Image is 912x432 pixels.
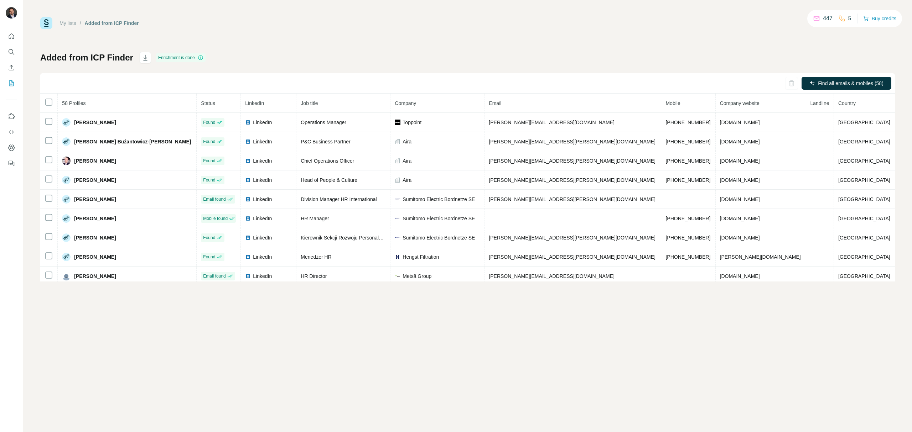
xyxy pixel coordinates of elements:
[203,119,215,126] span: Found
[863,14,896,23] button: Buy credits
[203,196,226,202] span: Email found
[245,254,251,260] img: LinkedIn logo
[838,158,890,164] span: [GEOGRAPHIC_DATA]
[665,100,680,106] span: Mobile
[62,272,71,280] img: Avatar
[395,216,400,221] img: company-logo
[838,139,890,144] span: [GEOGRAPHIC_DATA]
[489,196,655,202] span: [PERSON_NAME][EMAIL_ADDRESS][PERSON_NAME][DOMAIN_NAME]
[245,273,251,279] img: LinkedIn logo
[838,216,890,221] span: [GEOGRAPHIC_DATA]
[395,196,400,202] img: company-logo
[665,120,710,125] span: [PHONE_NUMBER]
[62,195,71,204] img: Avatar
[403,234,475,241] span: Sumitomo Electric Bordnetze SE
[6,7,17,19] img: Avatar
[245,139,251,144] img: LinkedIn logo
[6,157,17,170] button: Feedback
[62,214,71,223] img: Avatar
[665,139,710,144] span: [PHONE_NUMBER]
[403,119,421,126] span: Toppoint
[74,215,116,222] span: [PERSON_NAME]
[301,254,331,260] span: Menedżer HR
[253,177,272,184] span: LinkedIn
[818,80,883,87] span: Find all emails & mobiles (58)
[489,273,614,279] span: [PERSON_NAME][EMAIL_ADDRESS][DOMAIN_NAME]
[301,235,475,241] span: Kierownik Sekcji Rozwoju Personalnego, Sekcji Rekrutacji i Sekcji Komunikacji
[253,119,272,126] span: LinkedIn
[253,196,272,203] span: LinkedIn
[74,253,116,260] span: [PERSON_NAME]
[80,20,81,27] li: /
[301,216,329,221] span: HR Manager
[253,253,272,260] span: LinkedIn
[489,158,655,164] span: [PERSON_NAME][EMAIL_ADDRESS][PERSON_NAME][DOMAIN_NAME]
[720,120,760,125] span: [DOMAIN_NAME]
[720,196,760,202] span: [DOMAIN_NAME]
[59,20,76,26] a: My lists
[62,118,71,127] img: Avatar
[245,177,251,183] img: LinkedIn logo
[40,52,133,63] h1: Added from ICP Finder
[838,254,890,260] span: [GEOGRAPHIC_DATA]
[301,196,377,202] span: Division Manager HR International
[245,235,251,241] img: LinkedIn logo
[848,14,851,23] p: 5
[720,139,760,144] span: [DOMAIN_NAME]
[203,138,215,145] span: Found
[62,137,71,146] img: Avatar
[403,215,475,222] span: Sumitomo Electric Bordnetze SE
[838,273,890,279] span: [GEOGRAPHIC_DATA]
[720,254,801,260] span: [PERSON_NAME][DOMAIN_NAME]
[403,273,431,280] span: Metsä Group
[245,158,251,164] img: LinkedIn logo
[665,177,710,183] span: [PHONE_NUMBER]
[6,141,17,154] button: Dashboard
[74,177,116,184] span: [PERSON_NAME]
[85,20,139,27] div: Added from ICP Finder
[62,157,71,165] img: Avatar
[720,273,760,279] span: [DOMAIN_NAME]
[838,235,890,241] span: [GEOGRAPHIC_DATA]
[810,100,829,106] span: Landline
[403,157,411,164] span: Aira
[720,216,760,221] span: [DOMAIN_NAME]
[403,177,411,184] span: Aira
[62,253,71,261] img: Avatar
[253,157,272,164] span: LinkedIn
[823,14,833,23] p: 447
[720,177,760,183] span: [DOMAIN_NAME]
[838,100,856,106] span: Country
[203,273,226,279] span: Email found
[395,100,416,106] span: Company
[6,126,17,138] button: Use Surfe API
[253,215,272,222] span: LinkedIn
[245,216,251,221] img: LinkedIn logo
[395,120,400,125] img: company-logo
[40,17,52,29] img: Surfe Logo
[253,138,272,145] span: LinkedIn
[720,158,760,164] span: [DOMAIN_NAME]
[6,77,17,90] button: My lists
[245,120,251,125] img: LinkedIn logo
[156,53,206,62] div: Enrichment is done
[301,120,346,125] span: Operations Manager
[74,119,116,126] span: [PERSON_NAME]
[6,30,17,43] button: Quick start
[720,235,760,241] span: [DOMAIN_NAME]
[74,157,116,164] span: [PERSON_NAME]
[489,254,655,260] span: [PERSON_NAME][EMAIL_ADDRESS][PERSON_NAME][DOMAIN_NAME]
[489,139,655,144] span: [PERSON_NAME][EMAIL_ADDRESS][PERSON_NAME][DOMAIN_NAME]
[245,100,264,106] span: LinkedIn
[720,100,760,106] span: Company website
[665,235,710,241] span: [PHONE_NUMBER]
[403,196,475,203] span: Sumitomo Electric Bordnetze SE
[62,176,71,184] img: Avatar
[203,177,215,183] span: Found
[6,46,17,58] button: Search
[301,273,327,279] span: HR Director
[395,235,400,241] img: company-logo
[74,273,116,280] span: [PERSON_NAME]
[74,196,116,203] span: [PERSON_NAME]
[665,158,710,164] span: [PHONE_NUMBER]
